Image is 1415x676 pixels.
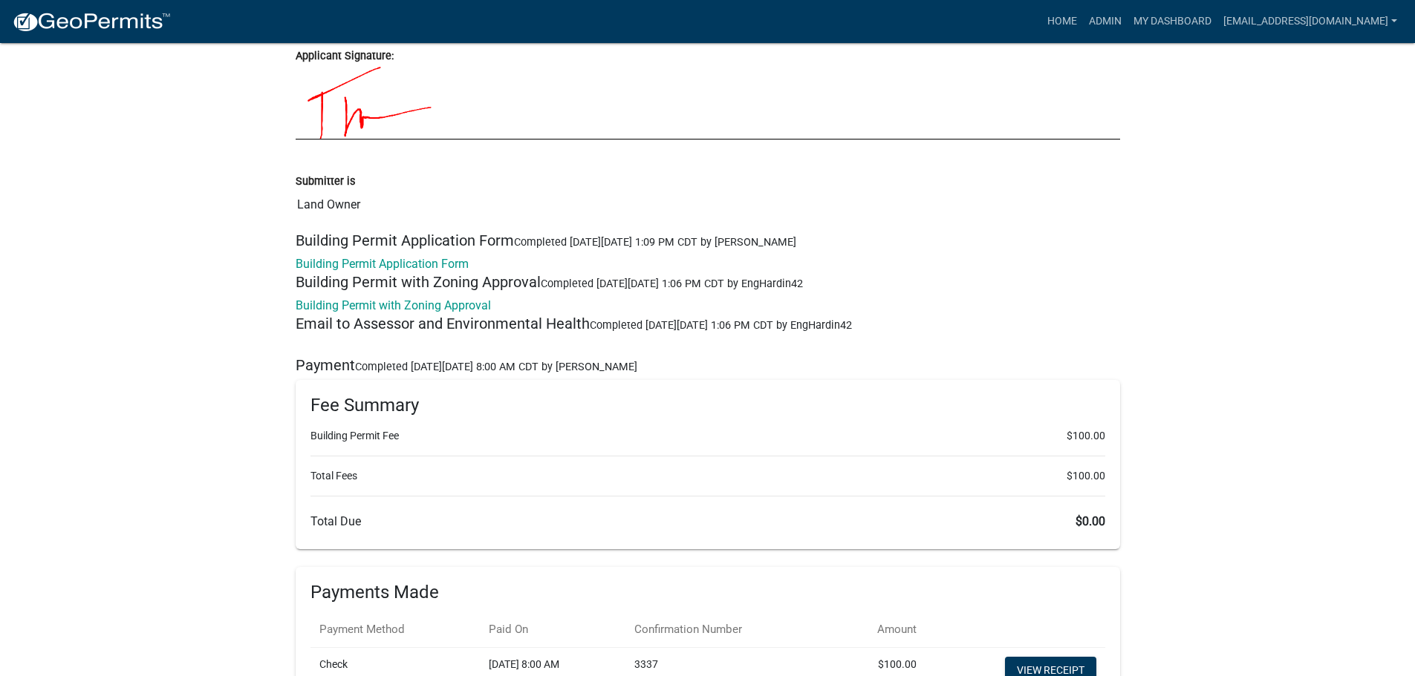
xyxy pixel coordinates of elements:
[310,468,1105,484] li: Total Fees
[1041,7,1083,36] a: Home
[541,278,803,290] span: Completed [DATE][DATE] 1:06 PM CDT by EngHardin42
[296,356,1120,374] h5: Payment
[310,514,1105,528] h6: Total Due
[296,65,463,139] img: OnCD9YQgED7BHJ5PjCQTO1rPL3RRxTbPwiwAALZEdCsa0mYOc6Ew7NzEIcgAAEIjEJAoniuEceFo7RBHQhAAAIxAv8DkIitCS...
[1067,468,1105,484] span: $100.00
[625,612,832,647] th: Confirmation Number
[310,612,480,647] th: Payment Method
[514,236,796,249] span: Completed [DATE][DATE] 1:09 PM CDT by [PERSON_NAME]
[296,232,1120,249] h5: Building Permit Application Form
[1217,7,1403,36] a: [EMAIL_ADDRESS][DOMAIN_NAME]
[310,428,1105,444] li: Building Permit Fee
[310,582,1105,603] h6: Payments Made
[296,273,1120,291] h5: Building Permit with Zoning Approval
[831,612,926,647] th: Amount
[296,298,491,312] a: Building Permit with Zoning Approval
[590,319,852,332] span: Completed [DATE][DATE] 1:06 PM CDT by EngHardin42
[1076,514,1105,528] span: $0.00
[1067,428,1105,444] span: $100.00
[1083,7,1128,36] a: Admin
[355,361,637,373] span: Completed [DATE][DATE] 8:00 AM CDT by [PERSON_NAME]
[296,177,355,187] label: Submitter is
[1128,7,1217,36] a: My Dashboard
[310,395,1105,416] h6: Fee Summary
[296,51,394,62] label: Applicant Signature:
[296,257,469,271] a: Building Permit Application Form
[296,315,1120,332] h5: Email to Assessor and Environmental Health
[480,612,625,647] th: Paid On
